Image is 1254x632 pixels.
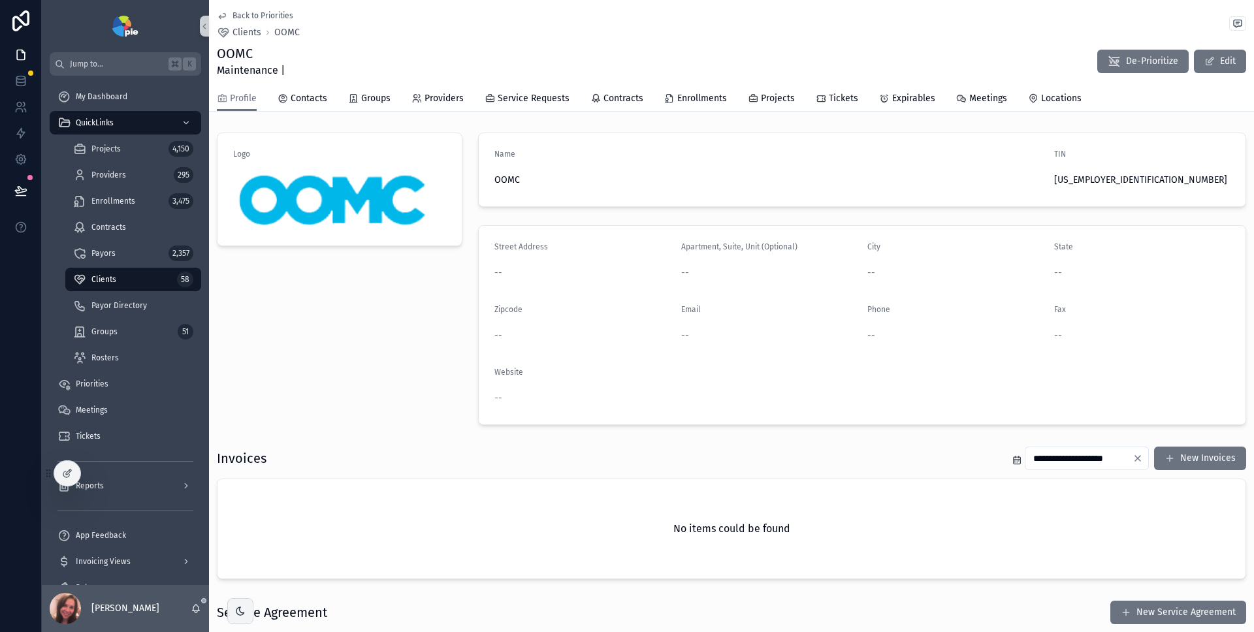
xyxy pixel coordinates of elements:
[233,10,293,21] span: Back to Priorities
[91,144,121,154] span: Projects
[91,326,118,337] span: Groups
[76,530,126,541] span: App Feedback
[748,87,795,113] a: Projects
[50,576,201,599] a: Sales
[969,92,1007,105] span: Meetings
[91,248,116,259] span: Payors
[867,329,875,342] span: --
[348,87,391,113] a: Groups
[494,305,522,314] span: Zipcode
[233,26,261,39] span: Clients
[217,603,327,622] h1: Service Agreement
[76,481,104,491] span: Reports
[91,300,147,311] span: Payor Directory
[42,76,209,585] div: scrollable content
[494,266,502,279] span: --
[177,272,193,287] div: 58
[91,196,135,206] span: Enrollments
[50,372,201,396] a: Priorities
[217,87,257,112] a: Profile
[65,137,201,161] a: Projects4,150
[425,92,464,105] span: Providers
[91,170,126,180] span: Providers
[274,26,300,39] a: OOMC
[1154,447,1246,470] button: New Invoices
[217,449,266,467] h1: Invoices
[1054,150,1066,159] span: TIN
[65,189,201,213] a: Enrollments3,475
[233,174,428,226] img: oomc-logo.png
[867,242,880,251] span: City
[217,63,285,78] span: Maintenance |
[50,111,201,134] a: QuickLinks
[892,92,935,105] span: Expirables
[230,92,257,105] span: Profile
[50,52,201,76] button: Jump to...K
[1126,55,1178,68] span: De-Prioritize
[65,163,201,187] a: Providers295
[65,320,201,343] a: Groups51
[1054,266,1062,279] span: --
[494,150,515,159] span: Name
[184,59,195,69] span: K
[217,26,261,39] a: Clients
[233,150,250,159] span: Logo
[65,242,201,265] a: Payors2,357
[76,405,108,415] span: Meetings
[76,379,108,389] span: Priorities
[50,524,201,547] a: App Feedback
[1054,305,1066,314] span: Fax
[494,392,502,405] span: --
[76,582,96,593] span: Sales
[361,92,391,105] span: Groups
[956,87,1007,113] a: Meetings
[867,266,875,279] span: --
[76,431,101,441] span: Tickets
[50,474,201,498] a: Reports
[1028,87,1082,113] a: Locations
[603,92,643,105] span: Contracts
[1041,92,1082,105] span: Locations
[1054,329,1062,342] span: --
[50,550,201,573] a: Invoicing Views
[76,556,131,567] span: Invoicing Views
[681,305,701,314] span: Email
[1054,242,1073,251] span: State
[65,268,201,291] a: Clients58
[65,215,201,239] a: Contracts
[291,92,327,105] span: Contacts
[178,324,193,340] div: 51
[1194,50,1246,73] button: Edit
[112,16,138,37] img: App logo
[91,353,119,363] span: Rosters
[867,305,890,314] span: Phone
[169,141,193,157] div: 4,150
[65,294,201,317] a: Payor Directory
[91,602,159,615] p: [PERSON_NAME]
[485,87,570,113] a: Service Requests
[1110,601,1246,624] a: New Service Agreement
[217,44,285,63] h1: OOMC
[91,222,126,232] span: Contracts
[494,242,548,251] span: Street Address
[681,329,689,342] span: --
[816,87,858,113] a: Tickets
[494,174,1044,187] span: OOMC
[76,118,114,128] span: QuickLinks
[50,85,201,108] a: My Dashboard
[76,91,127,102] span: My Dashboard
[174,167,193,183] div: 295
[278,87,327,113] a: Contacts
[761,92,795,105] span: Projects
[217,10,293,21] a: Back to Priorities
[498,92,570,105] span: Service Requests
[677,92,727,105] span: Enrollments
[494,368,523,377] span: Website
[70,59,163,69] span: Jump to...
[50,398,201,422] a: Meetings
[411,87,464,113] a: Providers
[1133,453,1148,464] button: Clear
[1054,174,1230,187] span: [US_EMPLOYER_IDENTIFICATION_NUMBER]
